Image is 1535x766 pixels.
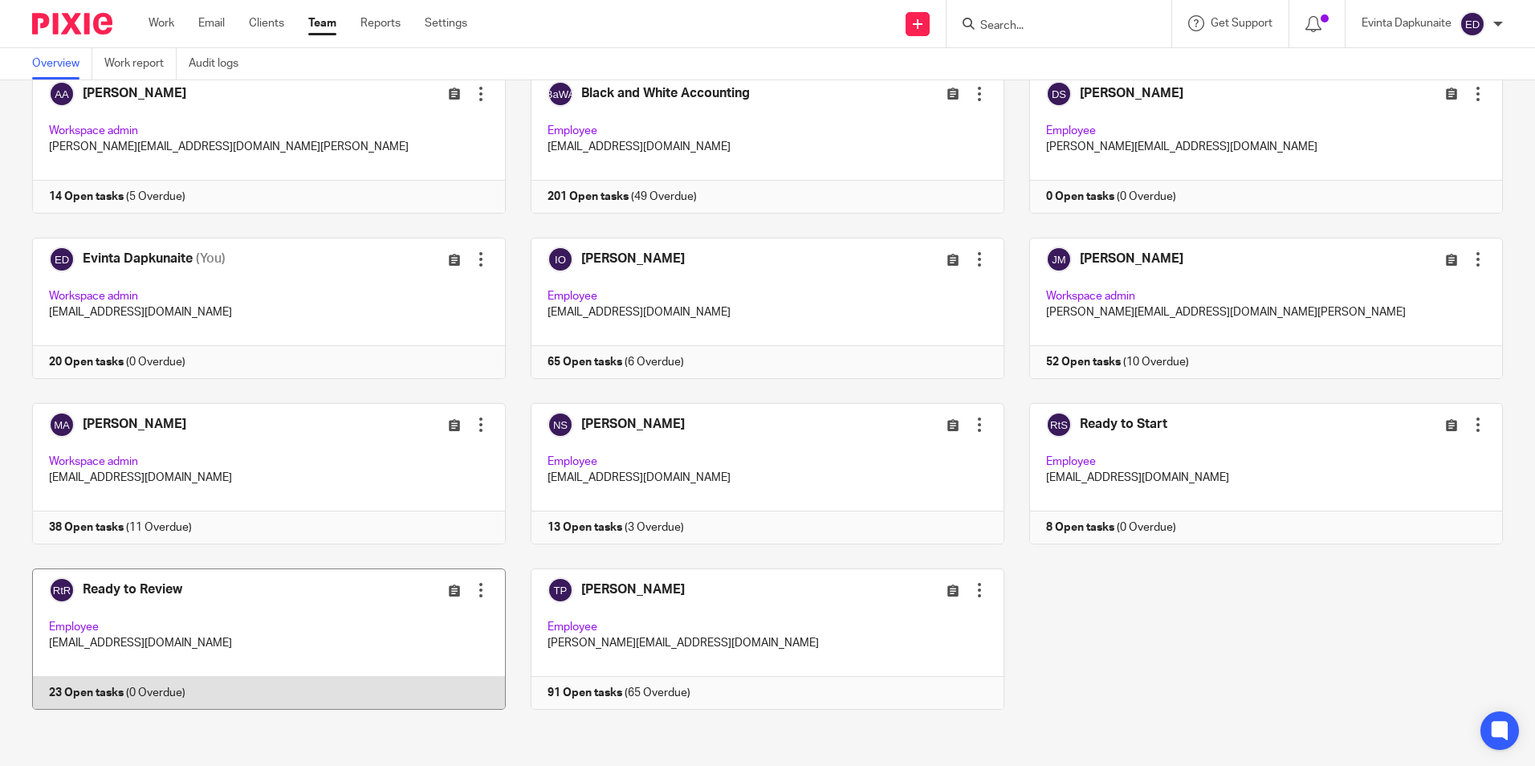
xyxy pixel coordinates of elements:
a: Overview [32,48,92,79]
p: Evinta Dapkunaite [1362,15,1452,31]
a: Audit logs [189,48,250,79]
img: svg%3E [1460,11,1485,37]
a: Team [308,15,336,31]
span: Get Support [1211,18,1272,29]
input: Search [979,19,1123,34]
a: Email [198,15,225,31]
a: Settings [425,15,467,31]
a: Work [149,15,174,31]
img: Pixie [32,13,112,35]
a: Clients [249,15,284,31]
a: Reports [360,15,401,31]
a: Work report [104,48,177,79]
